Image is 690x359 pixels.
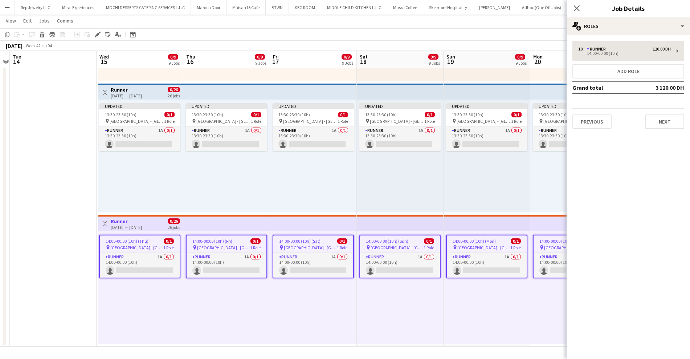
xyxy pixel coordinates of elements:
span: Fri [273,53,279,60]
span: Sun [446,53,455,60]
app-card-role: Runner1A0/113:30-23:30 (10h) [186,126,267,151]
button: Skelmore Hospitality [423,0,473,15]
span: 13:30-23:30 (10h) [365,112,397,117]
span: [GEOGRAPHIC_DATA] - [GEOGRAPHIC_DATA] [197,245,250,250]
span: [GEOGRAPHIC_DATA] - [GEOGRAPHIC_DATA] [196,118,251,124]
div: 9 Jobs [342,60,353,66]
span: 0/1 [425,112,435,117]
span: Week 42 [24,43,42,48]
app-job-card: Updated13:30-23:30 (10h)0/1 [GEOGRAPHIC_DATA] - [GEOGRAPHIC_DATA]1 RoleRunner1A0/113:30-23:30 (10h) [533,103,614,151]
span: Edit [23,17,32,24]
div: Updated [186,103,267,109]
h3: Job Details [567,4,690,13]
app-card-role: Runner1A0/114:00-00:00 (10h) [360,253,440,278]
span: [GEOGRAPHIC_DATA] - [GEOGRAPHIC_DATA] [110,118,164,124]
span: [GEOGRAPHIC_DATA] - [GEOGRAPHIC_DATA] [110,245,163,250]
span: 0/1 [250,238,261,244]
app-job-card: Updated13:30-23:30 (10h)0/1 [GEOGRAPHIC_DATA] - [GEOGRAPHIC_DATA]1 RoleRunner1A0/113:30-23:30 (10h) [446,103,527,151]
span: 0/9 [515,54,525,60]
div: 14:00-00:00 (10h) (Mon)0/1 [GEOGRAPHIC_DATA] - [GEOGRAPHIC_DATA]1 RoleRunner1A0/114:00-00:00 (10h) [446,235,527,278]
a: Edit [20,16,34,25]
span: Tue [13,53,21,60]
app-job-card: 14:00-00:00 (10h) (Tue)0/1 [GEOGRAPHIC_DATA] - [GEOGRAPHIC_DATA]1 RoleRunner1A0/114:00-00:00 (10h) [533,235,614,278]
span: 1 Role [163,245,174,250]
span: [GEOGRAPHIC_DATA] - [GEOGRAPHIC_DATA] [284,245,337,250]
div: 120.00 DH [653,47,671,52]
span: 13:30-23:30 (10h) [105,112,136,117]
span: 14:00-00:00 (10h) (Thu) [106,238,148,244]
button: KEG ROOM [289,0,321,15]
span: 1 Role [424,245,434,250]
div: Updated [446,103,527,109]
button: Miral Experiences [56,0,100,15]
app-card-role: Runner1A0/113:30-23:30 (10h) [273,126,354,151]
div: 14:00-00:00 (10h) (Fri)0/1 [GEOGRAPHIC_DATA] - [GEOGRAPHIC_DATA]1 RoleRunner1A0/114:00-00:00 (10h) [186,235,267,278]
span: 1 Role [338,118,348,124]
div: Updated [359,103,441,109]
app-job-card: Updated13:30-23:30 (10h)0/1 [GEOGRAPHIC_DATA] - [GEOGRAPHIC_DATA]1 RoleRunner1A0/113:30-23:30 (10h) [273,103,354,151]
span: 13:30-23:30 (10h) [452,112,483,117]
span: 20 [532,57,543,66]
button: BTWN [266,0,289,15]
app-card-role: Runner1A0/113:30-23:30 (10h) [446,126,527,151]
button: Previous [572,114,612,129]
span: 0/1 [424,238,434,244]
a: View [3,16,19,25]
span: [GEOGRAPHIC_DATA] - [GEOGRAPHIC_DATA] [457,245,510,250]
button: Adhoc (One Off Jobs) [516,0,567,15]
td: Grand total [572,82,638,93]
span: View [6,17,16,24]
a: Comms [54,16,76,25]
button: Maroon Door [191,0,226,15]
button: Masra Coffee [387,0,423,15]
span: 0/1 [164,112,175,117]
span: 0/1 [511,112,522,117]
app-job-card: 14:00-00:00 (10h) (Sun)0/1 [GEOGRAPHIC_DATA] - [GEOGRAPHIC_DATA]1 RoleRunner1A0/114:00-00:00 (10h) [359,235,441,278]
span: 14:00-00:00 (10h) (Fri) [192,238,232,244]
app-job-card: Updated13:30-23:30 (10h)0/1 [GEOGRAPHIC_DATA] - [GEOGRAPHIC_DATA]1 RoleRunner1A0/113:30-23:30 (10h) [186,103,267,151]
app-card-role: Runner1A0/114:00-00:00 (10h) [447,253,527,278]
span: Wed [99,53,109,60]
div: [DATE] → [DATE] [111,93,142,98]
td: 3 120.00 DH [638,82,684,93]
span: 0/9 [342,54,352,60]
span: 15 [98,57,109,66]
span: [GEOGRAPHIC_DATA] - [GEOGRAPHIC_DATA] [544,245,597,250]
span: 1 Role [424,118,435,124]
span: 13:30-23:30 (10h) [278,112,310,117]
div: 26 jobs [168,224,180,230]
span: 14:00-00:00 (10h) (Sat) [279,238,320,244]
app-card-role: Runner1A0/113:30-23:30 (10h) [359,126,441,151]
span: 18 [359,57,368,66]
app-job-card: Updated13:30-23:30 (10h)0/1 [GEOGRAPHIC_DATA] - [GEOGRAPHIC_DATA]1 RoleRunner1A0/113:30-23:30 (10h) [359,103,441,151]
button: [PERSON_NAME] [473,0,516,15]
span: 1 Role [337,245,347,250]
span: 0/1 [338,112,348,117]
span: [GEOGRAPHIC_DATA] - [GEOGRAPHIC_DATA] [543,118,598,124]
app-card-role: Runner1A0/114:00-00:00 (10h) [100,253,180,278]
span: 13:30-23:30 (10h) [539,112,570,117]
app-card-role: Runner1A0/114:00-00:00 (10h) [534,253,613,278]
div: 9 Jobs [429,60,440,66]
span: 16 [185,57,195,66]
span: 0/1 [511,238,521,244]
span: 19 [445,57,455,66]
div: 14:00-00:00 (10h) [578,52,671,55]
span: 0/26 [168,218,180,224]
span: 1 Role [251,118,261,124]
span: 0/26 [168,87,180,92]
span: Thu [186,53,195,60]
button: Add role [572,64,684,78]
span: Sat [360,53,368,60]
div: Runner [587,47,609,52]
button: Rep Jewelry LLC [15,0,56,15]
app-card-role: Runner1A0/113:30-23:30 (10h) [533,126,614,151]
span: Comms [57,17,73,24]
span: 0/9 [255,54,265,60]
span: 1 Role [250,245,261,250]
span: Jobs [39,17,50,24]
